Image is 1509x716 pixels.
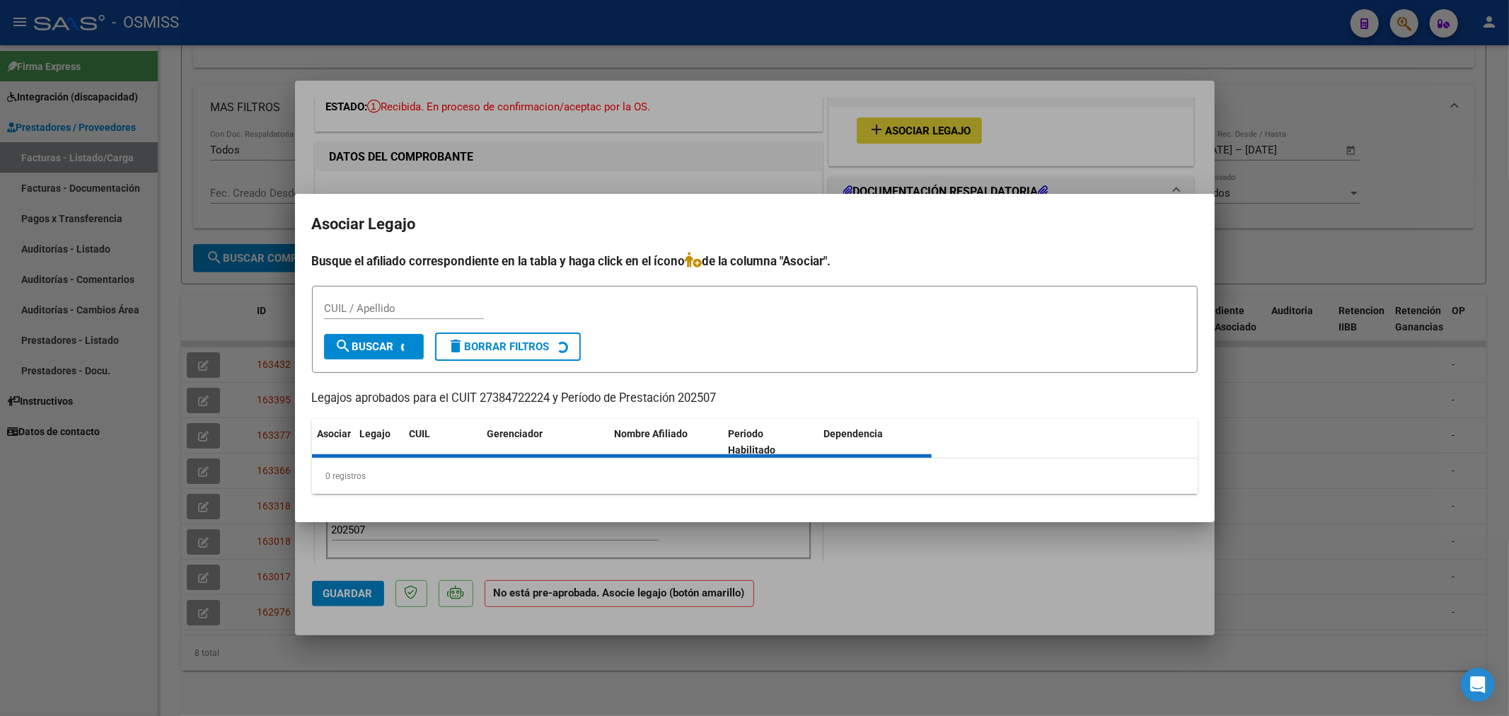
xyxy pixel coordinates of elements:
[312,211,1198,238] h2: Asociar Legajo
[487,428,543,439] span: Gerenciador
[435,333,581,361] button: Borrar Filtros
[823,428,883,439] span: Dependencia
[448,337,465,354] mat-icon: delete
[324,334,424,359] button: Buscar
[728,428,775,456] span: Periodo Habilitado
[615,428,688,439] span: Nombre Afiliado
[335,337,352,354] mat-icon: search
[312,419,354,466] datatable-header-cell: Asociar
[818,419,932,466] datatable-header-cell: Dependencia
[404,419,482,466] datatable-header-cell: CUIL
[609,419,723,466] datatable-header-cell: Nombre Afiliado
[448,340,550,353] span: Borrar Filtros
[312,458,1198,494] div: 0 registros
[335,340,394,353] span: Buscar
[354,419,404,466] datatable-header-cell: Legajo
[482,419,609,466] datatable-header-cell: Gerenciador
[312,390,1198,408] p: Legajos aprobados para el CUIT 27384722224 y Período de Prestación 202507
[318,428,352,439] span: Asociar
[722,419,818,466] datatable-header-cell: Periodo Habilitado
[410,428,431,439] span: CUIL
[312,252,1198,270] h4: Busque el afiliado correspondiente en la tabla y haga click en el ícono de la columna "Asociar".
[360,428,391,439] span: Legajo
[1461,668,1495,702] div: Open Intercom Messenger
